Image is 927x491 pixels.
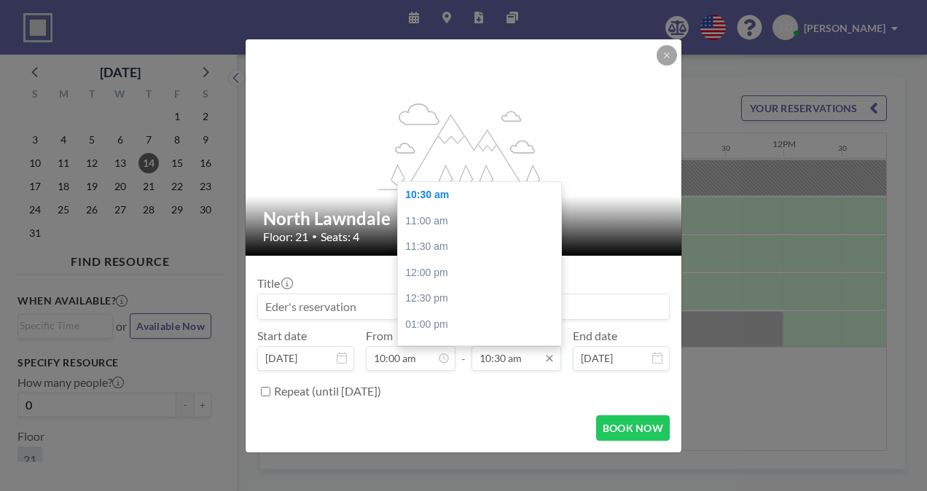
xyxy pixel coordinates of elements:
[257,329,307,343] label: Start date
[274,384,381,398] label: Repeat (until [DATE])
[461,334,466,366] span: -
[321,229,359,244] span: Seats: 4
[366,329,393,343] label: From
[398,182,568,208] div: 10:30 am
[573,329,617,343] label: End date
[398,234,568,260] div: 11:30 am
[398,312,568,338] div: 01:00 pm
[398,286,568,312] div: 12:30 pm
[263,208,665,229] h2: North Lawndale
[263,229,308,244] span: Floor: 21
[398,338,568,364] div: 01:30 pm
[257,276,292,291] label: Title
[398,260,568,286] div: 12:00 pm
[596,415,670,441] button: BOOK NOW
[312,231,317,242] span: •
[258,294,669,319] input: Eder's reservation
[398,208,568,235] div: 11:00 am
